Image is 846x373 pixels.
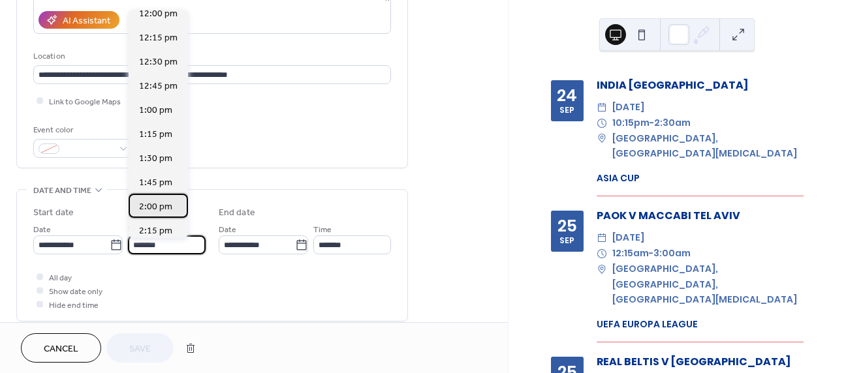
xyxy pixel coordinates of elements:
[597,230,607,246] div: ​
[597,100,607,115] div: ​
[612,115,650,131] span: 10:15pm
[139,7,178,21] span: 12:00 pm
[139,55,178,69] span: 12:30 pm
[139,31,178,45] span: 12:15 pm
[139,128,172,142] span: 1:15 pm
[650,115,654,131] span: -
[612,100,644,115] span: [DATE]
[653,246,691,261] span: 3:00am
[597,78,804,93] div: INDIA [GEOGRAPHIC_DATA]
[597,172,804,185] div: ASIA CUP
[49,271,72,285] span: All day
[559,106,574,115] div: Sep
[219,223,236,237] span: Date
[313,223,332,237] span: Time
[139,200,172,214] span: 2:00 pm
[33,223,51,237] span: Date
[557,218,577,234] div: 25
[44,342,78,356] span: Cancel
[557,87,577,104] div: 24
[33,184,91,198] span: Date and time
[612,131,804,162] span: [GEOGRAPHIC_DATA], [GEOGRAPHIC_DATA][MEDICAL_DATA]
[597,131,607,147] div: ​
[219,206,255,220] div: End date
[139,104,172,117] span: 1:00 pm
[63,14,110,28] div: AI Assistant
[21,333,101,363] button: Cancel
[597,208,804,224] div: PAOK V MACCABI TEL AVIV
[597,354,804,370] div: REAL BELTIS V [GEOGRAPHIC_DATA]
[597,246,607,261] div: ​
[139,224,172,238] span: 2:15 pm
[139,176,172,190] span: 1:45 pm
[39,11,119,29] button: AI Assistant
[612,261,804,308] span: [GEOGRAPHIC_DATA], [GEOGRAPHIC_DATA], [GEOGRAPHIC_DATA][MEDICAL_DATA]
[597,261,607,277] div: ​
[33,206,74,220] div: Start date
[49,95,121,109] span: Link to Google Maps
[128,223,146,237] span: Time
[33,123,131,137] div: Event color
[612,246,649,261] span: 12:15am
[597,318,804,331] div: UEFA EUROPA LEAGUE
[33,50,388,63] div: Location
[559,237,574,245] div: Sep
[649,246,653,261] span: -
[139,152,172,166] span: 1:30 pm
[49,285,102,299] span: Show date only
[597,115,607,131] div: ​
[612,230,644,246] span: [DATE]
[49,299,99,312] span: Hide end time
[139,80,178,93] span: 12:45 pm
[654,115,691,131] span: 2:30am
